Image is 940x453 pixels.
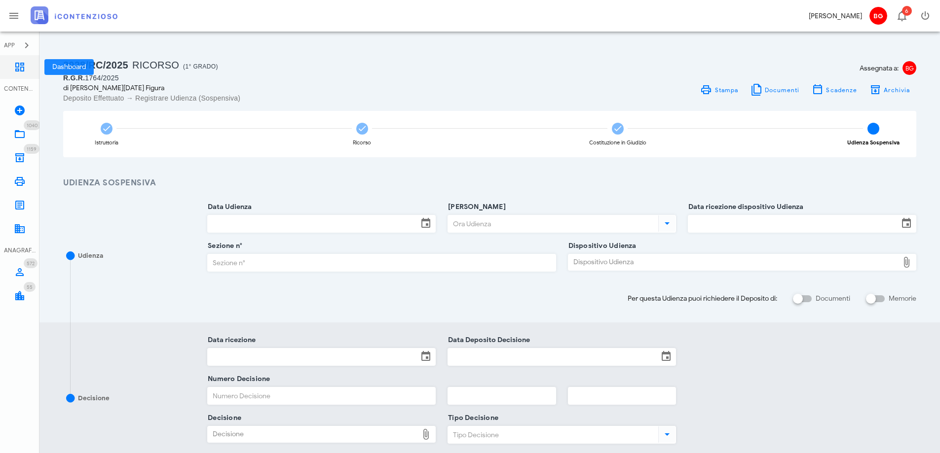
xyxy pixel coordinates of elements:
div: Ricorso [353,140,371,145]
span: 4 [867,123,879,135]
span: Distintivo [902,6,912,16]
span: Documenti [764,86,800,94]
label: Documenti [816,294,850,304]
a: Stampa [694,83,744,97]
label: Memorie [889,294,916,304]
input: Tipo Decisione [448,426,656,443]
div: 1764/2025 [63,73,484,83]
input: Numero Decisione [208,387,435,404]
span: 2028/RC/2025 [63,60,128,70]
span: Distintivo [24,144,39,154]
label: [PERSON_NAME] [445,202,506,212]
div: Decisione [78,393,110,403]
span: Distintivo [24,120,40,130]
div: [PERSON_NAME] [809,11,862,21]
label: Tipo Decisione [445,413,498,423]
span: Per questa Udienza puoi richiedere il Deposito di: [628,293,777,304]
div: Decisione [208,426,418,442]
span: 1040 [27,122,38,129]
label: Sezione n° [205,241,242,251]
label: Numero Decisione [205,374,270,384]
button: Documenti [744,83,806,97]
span: 572 [27,260,35,267]
div: CONTENZIOSO [4,84,36,93]
span: Distintivo [24,258,38,268]
div: Dispositivo Udienza [568,254,899,270]
div: Udienza Sospensiva [847,140,900,145]
div: Deposito Effettuato → Registrare Udienza (Sospensiva) [63,93,484,103]
span: 55 [27,284,33,290]
span: 1159 [27,146,37,152]
span: BG [869,7,887,25]
input: Ora Udienza [448,215,656,232]
div: Costituzione in Giudizio [589,140,646,145]
label: Dispositivo Udienza [565,241,637,251]
span: Assegnata a: [860,63,899,73]
button: Archivia [863,83,916,97]
span: BG [902,61,916,75]
input: Sezione n° [208,254,555,271]
div: di [PERSON_NAME][DATE] Figura [63,83,484,93]
span: Ricorso [132,60,179,70]
span: Distintivo [24,282,36,292]
h3: Udienza Sospensiva [63,177,916,189]
span: (1° Grado) [183,63,218,70]
label: Decisione [205,413,241,423]
img: logo-text-2x.png [31,6,117,24]
span: Stampa [714,86,738,94]
div: Istruttoria [95,140,118,145]
button: BG [866,4,890,28]
button: Scadenze [806,83,864,97]
span: Scadenze [826,86,857,94]
div: ANAGRAFICA [4,246,36,255]
button: Distintivo [890,4,913,28]
span: Archivia [883,86,910,94]
span: R.G.R. [63,74,85,82]
div: Udienza [78,251,103,261]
